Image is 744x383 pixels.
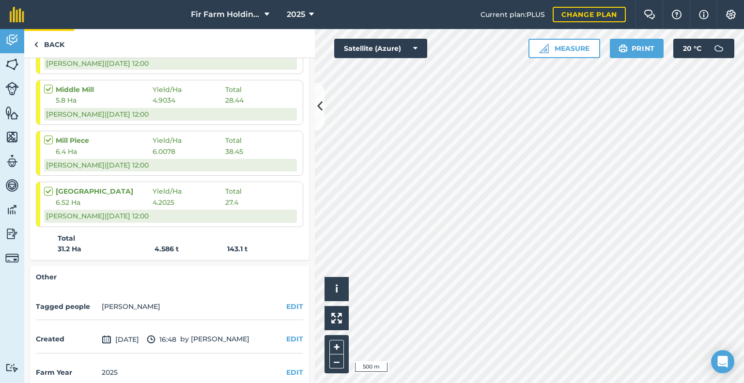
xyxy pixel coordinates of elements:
[5,130,19,144] img: svg+xml;base64,PHN2ZyB4bWxucz0iaHR0cDovL3d3dy53My5vcmcvMjAwMC9zdmciIHdpZHRoPSI1NiIgaGVpZ2h0PSI2MC...
[44,210,297,222] div: [PERSON_NAME] | [DATE] 12:00
[286,334,303,344] button: EDIT
[36,334,98,344] h4: Created
[153,197,225,208] span: 4.2025
[56,135,153,146] strong: Mill Piece
[671,10,682,19] img: A question mark icon
[102,301,160,312] li: [PERSON_NAME]
[5,57,19,72] img: svg+xml;base64,PHN2ZyB4bWxucz0iaHR0cDovL3d3dy53My5vcmcvMjAwMC9zdmciIHdpZHRoPSI1NiIgaGVpZ2h0PSI2MC...
[683,39,701,58] span: 20 ° C
[644,10,655,19] img: Two speech bubbles overlapping with the left bubble in the forefront
[102,334,139,345] span: [DATE]
[5,251,19,265] img: svg+xml;base64,PD94bWwgdmVyc2lvbj0iMS4wIiBlbmNvZGluZz0idXRmLTgiPz4KPCEtLSBHZW5lcmF0b3I6IEFkb2JlIE...
[34,39,38,50] img: svg+xml;base64,PHN2ZyB4bWxucz0iaHR0cDovL3d3dy53My5vcmcvMjAwMC9zdmciIHdpZHRoPSI5IiBoZWlnaHQ9IjI0Ii...
[191,9,261,20] span: Fir Farm Holdings Limited
[102,367,118,378] div: 2025
[56,95,153,106] span: 5.8 Ha
[44,108,297,121] div: [PERSON_NAME] | [DATE] 12:00
[286,367,303,378] button: EDIT
[227,245,248,253] strong: 143.1 t
[5,227,19,241] img: svg+xml;base64,PD94bWwgdmVyc2lvbj0iMS4wIiBlbmNvZGluZz0idXRmLTgiPz4KPCEtLSBHZW5lcmF0b3I6IEFkb2JlIE...
[153,186,225,197] span: Yield / Ha
[56,197,153,208] span: 6.52 Ha
[5,106,19,120] img: svg+xml;base64,PHN2ZyB4bWxucz0iaHR0cDovL3d3dy53My5vcmcvMjAwMC9zdmciIHdpZHRoPSI1NiIgaGVpZ2h0PSI2MC...
[329,354,344,368] button: –
[539,44,549,53] img: Ruler icon
[329,340,344,354] button: +
[225,146,243,157] span: 38.45
[5,82,19,95] img: svg+xml;base64,PD94bWwgdmVyc2lvbj0iMS4wIiBlbmNvZGluZz0idXRmLTgiPz4KPCEtLSBHZW5lcmF0b3I6IEFkb2JlIE...
[36,326,303,353] div: by [PERSON_NAME]
[725,10,737,19] img: A cog icon
[56,186,153,197] strong: [GEOGRAPHIC_DATA]
[5,363,19,372] img: svg+xml;base64,PD94bWwgdmVyc2lvbj0iMS4wIiBlbmNvZGluZz0idXRmLTgiPz4KPCEtLSBHZW5lcmF0b3I6IEFkb2JlIE...
[286,301,303,312] button: EDIT
[619,43,628,54] img: svg+xml;base64,PHN2ZyB4bWxucz0iaHR0cDovL3d3dy53My5vcmcvMjAwMC9zdmciIHdpZHRoPSIxOSIgaGVpZ2h0PSIyNC...
[335,283,338,295] span: i
[153,135,225,146] span: Yield / Ha
[36,367,98,378] h4: Farm Year
[102,334,111,345] img: svg+xml;base64,PD94bWwgdmVyc2lvbj0iMS4wIiBlbmNvZGluZz0idXRmLTgiPz4KPCEtLSBHZW5lcmF0b3I6IEFkb2JlIE...
[699,9,709,20] img: svg+xml;base64,PHN2ZyB4bWxucz0iaHR0cDovL3d3dy53My5vcmcvMjAwMC9zdmciIHdpZHRoPSIxNyIgaGVpZ2h0PSIxNy...
[5,178,19,193] img: svg+xml;base64,PD94bWwgdmVyc2lvbj0iMS4wIiBlbmNvZGluZz0idXRmLTgiPz4KPCEtLSBHZW5lcmF0b3I6IEFkb2JlIE...
[58,233,75,244] strong: Total
[553,7,626,22] a: Change plan
[711,350,734,373] div: Open Intercom Messenger
[610,39,664,58] button: Print
[10,7,24,22] img: fieldmargin Logo
[153,146,225,157] span: 6.0078
[24,29,74,58] a: Back
[325,277,349,301] button: i
[287,9,305,20] span: 2025
[5,202,19,217] img: svg+xml;base64,PD94bWwgdmVyc2lvbj0iMS4wIiBlbmNvZGluZz0idXRmLTgiPz4KPCEtLSBHZW5lcmF0b3I6IEFkb2JlIE...
[58,244,155,254] strong: 31.2 Ha
[44,57,297,70] div: [PERSON_NAME] | [DATE] 12:00
[153,84,225,95] span: Yield / Ha
[528,39,600,58] button: Measure
[56,84,153,95] strong: Middle Mill
[36,301,98,312] h4: Tagged people
[155,244,227,254] strong: 4.586 t
[5,154,19,169] img: svg+xml;base64,PD94bWwgdmVyc2lvbj0iMS4wIiBlbmNvZGluZz0idXRmLTgiPz4KPCEtLSBHZW5lcmF0b3I6IEFkb2JlIE...
[225,197,238,208] span: 27.4
[36,272,303,282] h4: Other
[673,39,734,58] button: 20 °C
[331,313,342,323] img: Four arrows, one pointing top left, one top right, one bottom right and the last bottom left
[153,95,225,106] span: 4.9034
[334,39,427,58] button: Satellite (Azure)
[225,95,244,106] span: 28.44
[5,33,19,47] img: svg+xml;base64,PD94bWwgdmVyc2lvbj0iMS4wIiBlbmNvZGluZz0idXRmLTgiPz4KPCEtLSBHZW5lcmF0b3I6IEFkb2JlIE...
[225,186,242,197] span: Total
[147,334,155,345] img: svg+xml;base64,PD94bWwgdmVyc2lvbj0iMS4wIiBlbmNvZGluZz0idXRmLTgiPz4KPCEtLSBHZW5lcmF0b3I6IEFkb2JlIE...
[147,334,176,345] span: 16:48
[44,159,297,171] div: [PERSON_NAME] | [DATE] 12:00
[225,84,242,95] span: Total
[709,39,728,58] img: svg+xml;base64,PD94bWwgdmVyc2lvbj0iMS4wIiBlbmNvZGluZz0idXRmLTgiPz4KPCEtLSBHZW5lcmF0b3I6IEFkb2JlIE...
[225,135,242,146] span: Total
[56,146,153,157] span: 6.4 Ha
[480,9,545,20] span: Current plan : PLUS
